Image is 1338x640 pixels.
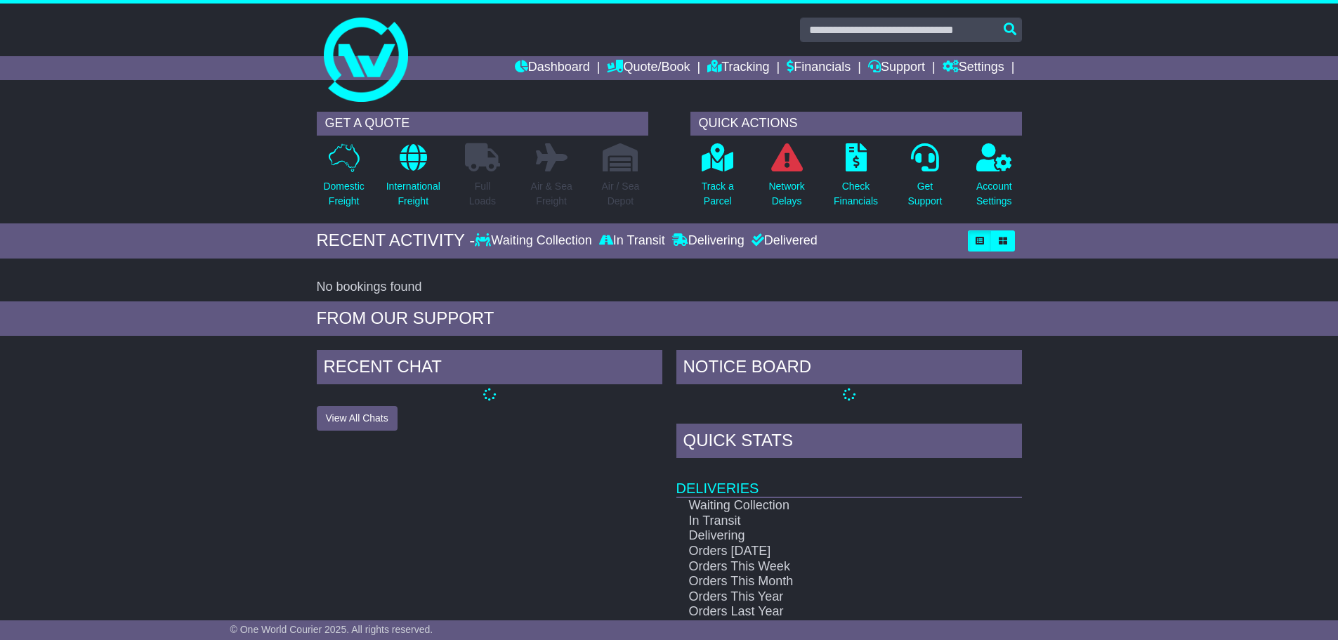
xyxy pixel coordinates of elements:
span: © One World Courier 2025. All rights reserved. [230,624,433,635]
p: Account Settings [976,179,1012,209]
div: Waiting Collection [475,233,595,249]
p: Network Delays [768,179,804,209]
div: GET A QUOTE [317,112,648,136]
div: QUICK ACTIONS [690,112,1022,136]
td: Orders This Month [676,574,972,589]
div: Delivering [669,233,748,249]
td: Orders This Year [676,589,972,605]
div: NOTICE BOARD [676,350,1022,388]
td: Deliveries [676,462,1022,497]
button: View All Chats [317,406,398,431]
a: Tracking [707,56,769,80]
p: Check Financials [834,179,878,209]
p: Air / Sea Depot [602,179,640,209]
a: AccountSettings [976,143,1013,216]
a: GetSupport [907,143,943,216]
a: Settings [943,56,1004,80]
div: No bookings found [317,280,1022,295]
div: FROM OUR SUPPORT [317,308,1022,329]
div: RECENT ACTIVITY - [317,230,475,251]
a: Quote/Book [607,56,690,80]
td: Delivering [676,528,972,544]
a: DomesticFreight [322,143,365,216]
td: Waiting Collection [676,497,972,514]
p: Get Support [907,179,942,209]
div: Delivered [748,233,818,249]
a: Track aParcel [701,143,735,216]
p: Full Loads [465,179,500,209]
div: In Transit [596,233,669,249]
a: Financials [787,56,851,80]
p: Track a Parcel [702,179,734,209]
td: Orders Last Year [676,604,972,620]
div: RECENT CHAT [317,350,662,388]
td: In Transit [676,514,972,529]
a: CheckFinancials [833,143,879,216]
p: Air & Sea Freight [531,179,572,209]
a: Support [868,56,925,80]
a: NetworkDelays [768,143,805,216]
p: International Freight [386,179,440,209]
td: Orders [DATE] [676,544,972,559]
td: Orders This Week [676,559,972,575]
a: Dashboard [515,56,590,80]
p: Domestic Freight [323,179,364,209]
div: Quick Stats [676,424,1022,462]
a: InternationalFreight [386,143,441,216]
